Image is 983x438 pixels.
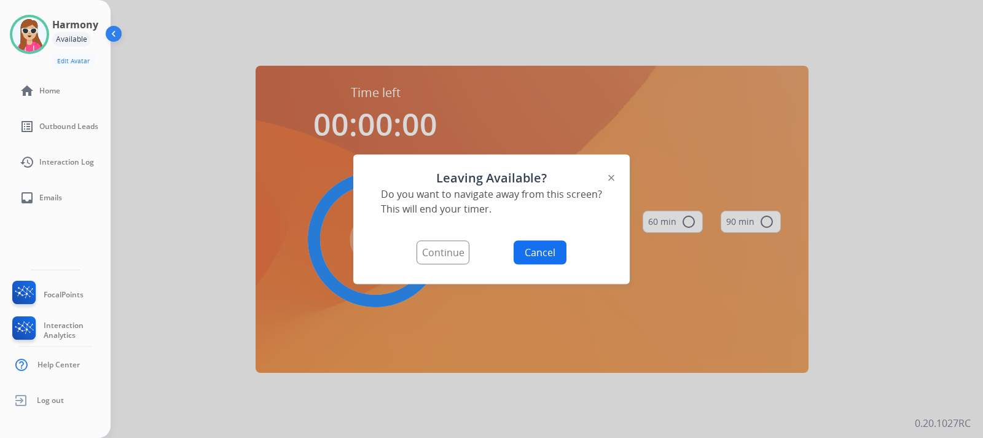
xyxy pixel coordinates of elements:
span: Leaving Available? [436,169,547,186]
span: Log out [37,396,64,405]
p: Do you want to navigate away from this screen? This will end your timer. [381,186,602,216]
a: FocalPoints [10,281,84,309]
button: Edit Avatar [52,54,95,68]
div: Available [52,32,91,47]
span: FocalPoints [44,290,84,300]
span: Interaction Log [39,157,94,167]
span: Help Center [37,360,80,370]
span: Home [39,86,60,96]
img: close-button [608,174,614,181]
span: Emails [39,193,62,203]
button: Continue [417,240,469,264]
mat-icon: inbox [20,190,34,205]
a: Interaction Analytics [10,316,111,345]
button: Cancel [514,240,566,264]
mat-icon: history [20,155,34,170]
span: Outbound Leads [39,122,98,131]
img: avatar [12,17,47,52]
mat-icon: list_alt [20,119,34,134]
span: Interaction Analytics [44,321,111,340]
h3: Harmony [52,17,98,32]
p: 0.20.1027RC [915,416,971,431]
mat-icon: home [20,84,34,98]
